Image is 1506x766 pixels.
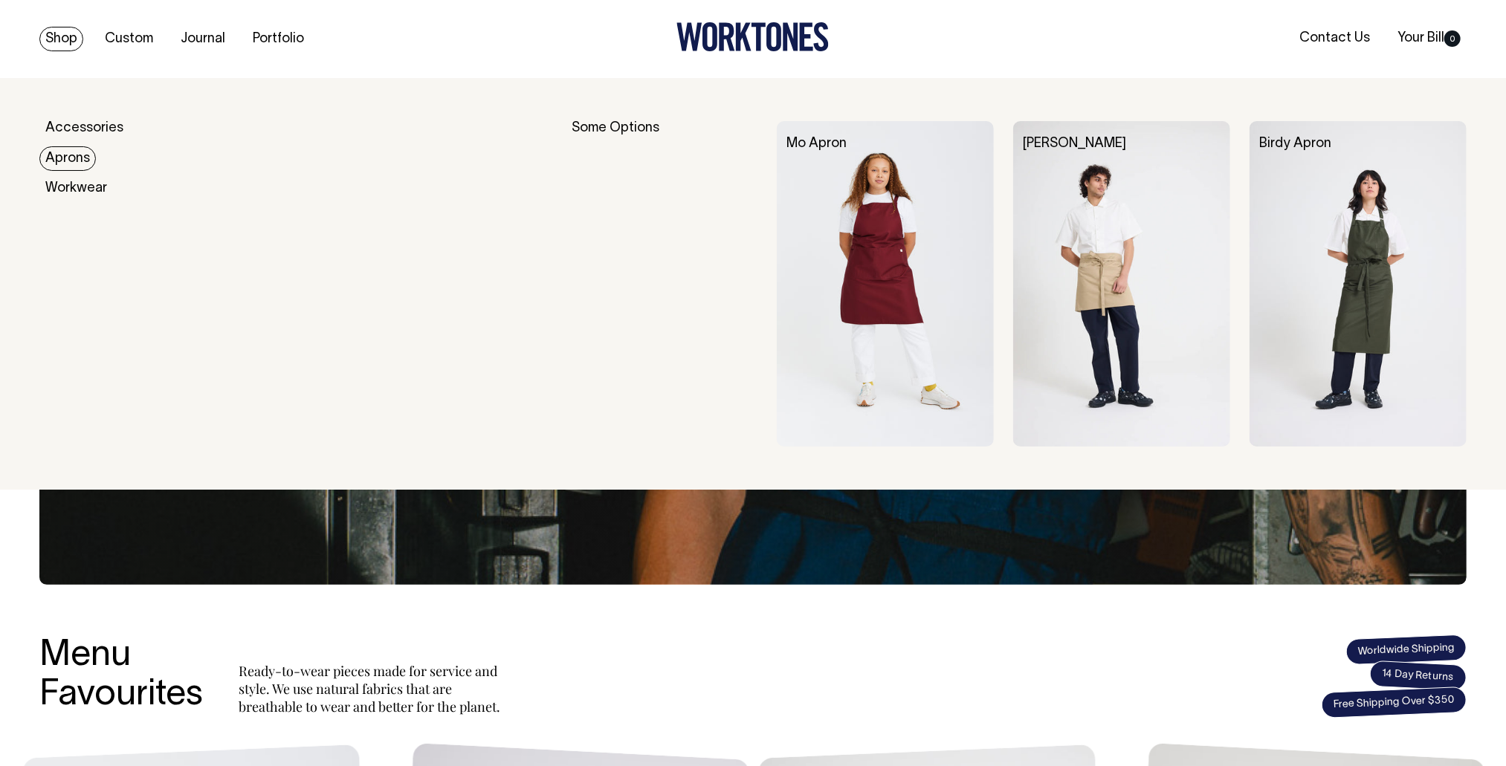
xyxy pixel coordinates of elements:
span: Worldwide Shipping [1345,634,1467,665]
a: Contact Us [1293,26,1376,51]
a: Journal [175,27,231,51]
a: Accessories [39,116,129,140]
h3: Menu Favourites [39,637,203,715]
a: Custom [99,27,159,51]
span: 14 Day Returns [1369,660,1467,692]
a: Your Bill0 [1392,26,1467,51]
a: Shop [39,27,83,51]
span: Free Shipping Over $350 [1321,687,1467,718]
a: Workwear [39,176,113,201]
p: Ready-to-wear pieces made for service and style. We use natural fabrics that are breathable to we... [239,662,506,715]
a: Mo Apron [786,137,847,150]
a: [PERSON_NAME] [1023,137,1126,150]
span: 0 [1444,30,1461,47]
div: Some Options [572,121,757,447]
img: Birdy Apron [1250,121,1467,447]
a: Birdy Apron [1259,137,1331,150]
a: Portfolio [247,27,310,51]
img: Mo Apron [777,121,994,447]
a: Aprons [39,146,96,171]
img: Bobby Apron [1013,121,1230,447]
